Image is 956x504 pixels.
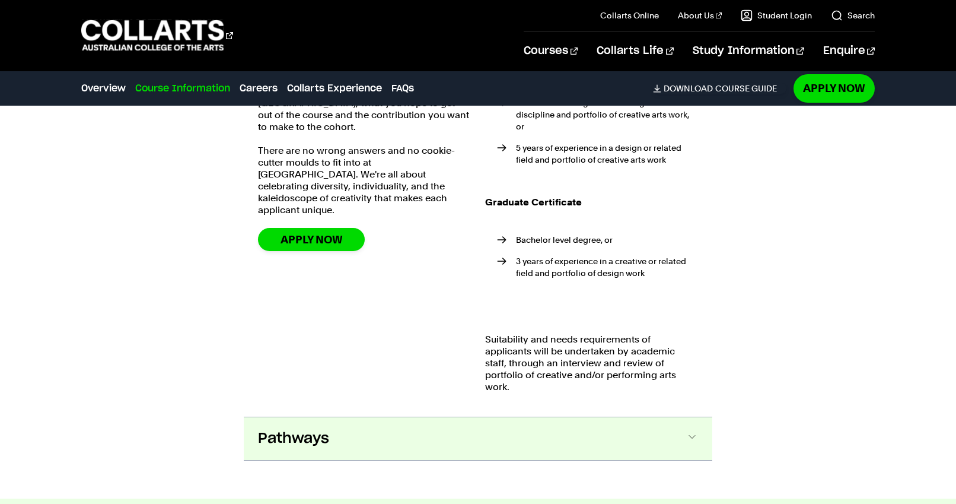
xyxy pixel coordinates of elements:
[258,145,471,216] p: There are no wrong answers and no cookie-cutter moulds to fit into at [GEOGRAPHIC_DATA]. We're al...
[664,83,713,94] span: Download
[81,81,126,96] a: Overview
[497,234,698,246] li: Bachelor level degree, or
[741,9,812,21] a: Student Login
[135,81,230,96] a: Course Information
[497,142,698,166] li: 5 years of experience in a design or related field and portfolio of creative arts work
[244,26,712,417] div: Entry Requirements & Admission
[485,334,698,393] p: Suitability and needs requirements of applicants will be undertaken by academic staff, through an...
[287,81,382,96] a: Collarts Experience
[693,31,804,71] a: Study Information
[823,31,875,71] a: Enquire
[240,81,278,96] a: Careers
[391,81,414,96] a: FAQs
[497,255,698,279] li: 3 years of experience in a creative or related field and portfolio of design work
[81,18,233,52] div: Go to homepage
[678,9,722,21] a: About Us
[524,31,578,71] a: Courses
[497,97,698,132] li: Bachelor level degree in non-cognate discipline and portfolio of creative arts work, or
[831,9,875,21] a: Search
[485,196,582,208] strong: Graduate Certificate
[653,83,786,94] a: DownloadCourse Guide
[244,417,712,460] button: Pathways
[597,31,673,71] a: Collarts Life
[258,228,365,251] a: Apply Now
[258,429,329,448] span: Pathways
[600,9,659,21] a: Collarts Online
[794,74,875,102] a: Apply Now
